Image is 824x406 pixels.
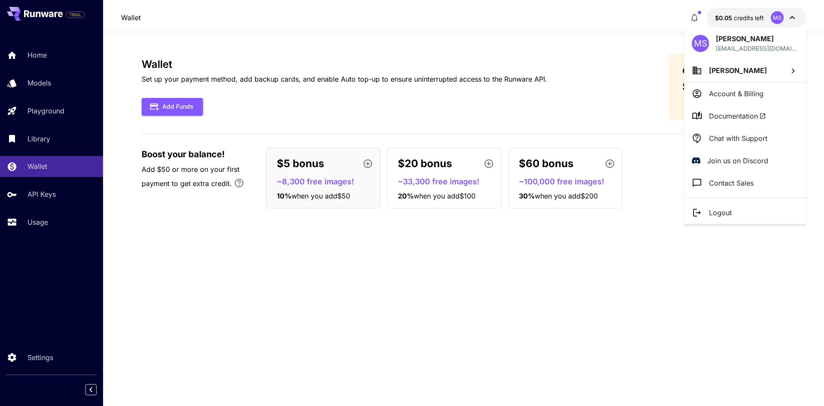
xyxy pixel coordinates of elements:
[709,208,732,218] p: Logout
[716,44,798,53] div: ie.realtor4u@gmail.com
[709,111,766,121] span: Documentation
[709,89,763,99] p: Account & Billing
[716,44,798,53] p: [EMAIL_ADDRESS][DOMAIN_NAME]
[707,156,768,166] p: Join us on Discord
[709,133,767,143] p: Chat with Support
[716,34,798,44] p: [PERSON_NAME]
[709,66,767,75] span: [PERSON_NAME]
[684,59,806,82] button: [PERSON_NAME]
[692,35,709,52] div: MS
[709,178,754,188] p: Contact Sales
